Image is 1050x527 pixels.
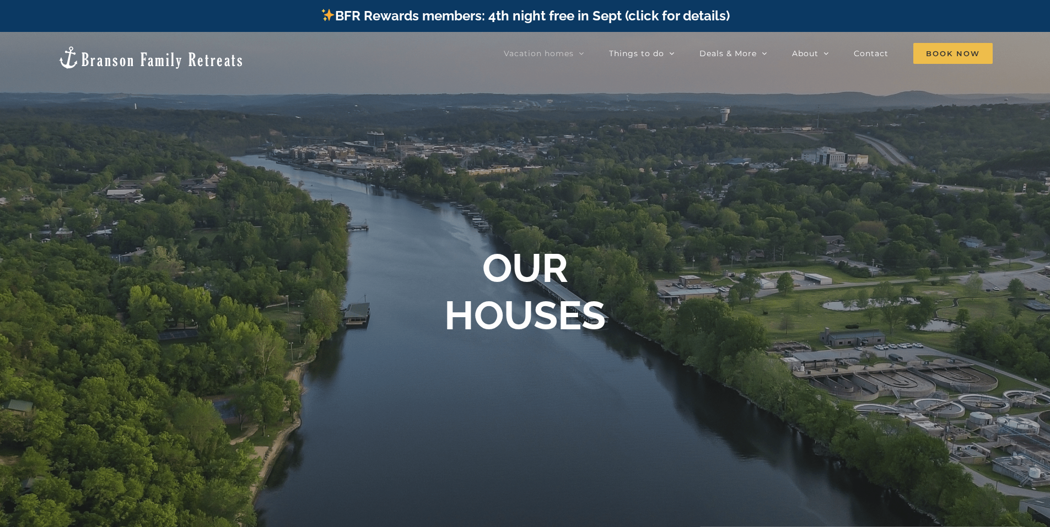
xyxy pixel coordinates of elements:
a: Book Now [913,42,993,64]
a: About [792,42,829,64]
a: Vacation homes [504,42,584,64]
a: Contact [854,42,889,64]
span: Things to do [609,50,664,57]
b: OUR HOUSES [444,245,606,339]
nav: Main Menu [504,42,993,64]
img: ✨ [321,8,335,21]
span: About [792,50,819,57]
span: Deals & More [699,50,757,57]
span: Vacation homes [504,50,574,57]
span: Book Now [913,43,993,64]
img: Branson Family Retreats Logo [57,45,244,70]
a: BFR Rewards members: 4th night free in Sept (click for details) [320,8,730,24]
a: Deals & More [699,42,767,64]
span: Contact [854,50,889,57]
a: Things to do [609,42,675,64]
